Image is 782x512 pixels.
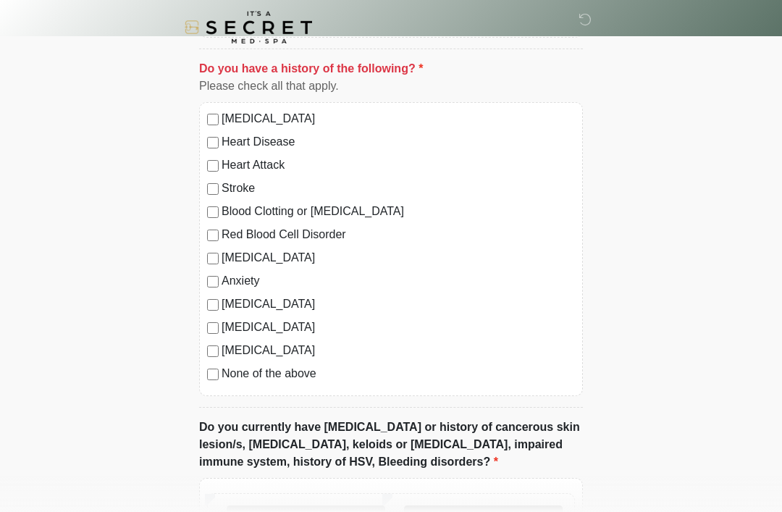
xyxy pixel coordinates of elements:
label: [MEDICAL_DATA] [222,249,575,267]
label: Do you have a history of the following? [199,60,423,77]
label: Red Blood Cell Disorder [222,226,575,243]
input: [MEDICAL_DATA] [207,322,219,334]
label: Blood Clotting or [MEDICAL_DATA] [222,203,575,220]
img: It's A Secret Med Spa Logo [185,11,312,43]
label: Heart Disease [222,133,575,151]
input: [MEDICAL_DATA] [207,253,219,264]
label: Stroke [222,180,575,197]
input: Heart Attack [207,160,219,172]
label: None of the above [222,365,575,382]
input: Red Blood Cell Disorder [207,230,219,241]
label: Do you currently have [MEDICAL_DATA] or history of cancerous skin lesion/s, [MEDICAL_DATA], keloi... [199,419,583,471]
input: Stroke [207,183,219,195]
div: Please check all that apply. [199,77,583,95]
label: [MEDICAL_DATA] [222,319,575,336]
label: Anxiety [222,272,575,290]
input: [MEDICAL_DATA] [207,345,219,357]
input: [MEDICAL_DATA] [207,114,219,125]
label: [MEDICAL_DATA] [222,110,575,127]
input: Blood Clotting or [MEDICAL_DATA] [207,206,219,218]
input: [MEDICAL_DATA] [207,299,219,311]
input: Heart Disease [207,137,219,148]
label: [MEDICAL_DATA] [222,295,575,313]
input: Anxiety [207,276,219,288]
label: [MEDICAL_DATA] [222,342,575,359]
input: None of the above [207,369,219,380]
label: Heart Attack [222,156,575,174]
